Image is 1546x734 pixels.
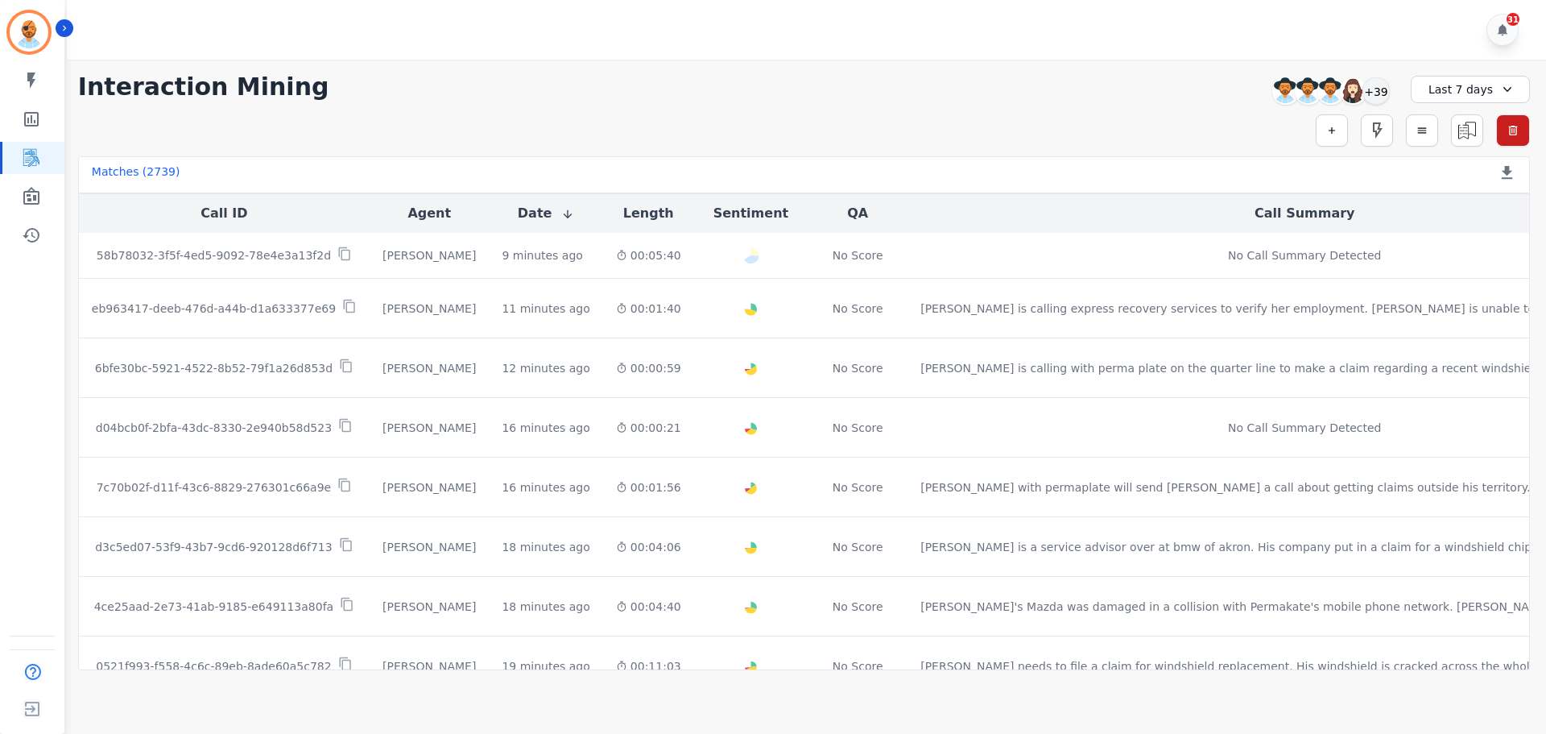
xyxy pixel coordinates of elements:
[200,204,247,223] button: Call ID
[95,539,332,555] p: d3c5ed07-53f9-43b7-9cd6-920128d6f713
[1362,77,1390,105] div: +39
[382,301,476,317] div: [PERSON_NAME]
[833,247,883,263] div: No Score
[382,360,476,376] div: [PERSON_NAME]
[616,360,681,376] div: 00:00:59
[502,599,589,615] div: 18 minutes ago
[382,658,476,674] div: [PERSON_NAME]
[833,360,883,376] div: No Score
[95,360,333,376] p: 6bfe30bc-5921-4522-8b52-79f1a26d853d
[502,360,589,376] div: 12 minutes ago
[1255,204,1354,223] button: Call Summary
[78,73,329,102] h1: Interaction Mining
[407,204,451,223] button: Agent
[97,247,331,263] p: 58b78032-3f5f-4ed5-9092-78e4e3a13f2d
[616,539,681,555] div: 00:04:06
[382,539,476,555] div: [PERSON_NAME]
[502,539,589,555] div: 18 minutes ago
[382,599,476,615] div: [PERSON_NAME]
[833,539,883,555] div: No Score
[833,479,883,496] div: No Score
[833,658,883,674] div: No Score
[616,479,681,496] div: 00:01:56
[96,658,331,674] p: 0521f993-f558-4c6c-89eb-8ade60a5c782
[616,599,681,615] div: 00:04:40
[382,420,476,436] div: [PERSON_NAME]
[920,658,1540,674] div: [PERSON_NAME] needs to file a claim for windshield replacement. His windshield is cracked across ...
[92,164,180,186] div: Matches ( 2739 )
[616,658,681,674] div: 00:11:03
[96,420,332,436] p: d04bcb0f-2bfa-43dc-8330-2e940b58d523
[502,479,589,496] div: 16 minutes ago
[92,301,336,317] p: eb963417-deeb-476d-a44b-d1a633377e69
[833,420,883,436] div: No Score
[713,204,788,223] button: Sentiment
[1411,76,1530,103] div: Last 7 days
[97,479,331,496] p: 7c70b02f-d11f-43c6-8829-276301c66a9e
[94,599,334,615] p: 4ce25aad-2e73-41ab-9185-e649113a80fa
[382,479,476,496] div: [PERSON_NAME]
[623,204,674,223] button: Length
[833,301,883,317] div: No Score
[10,13,48,52] img: Bordered avatar
[502,247,583,263] div: 9 minutes ago
[518,204,575,223] button: Date
[502,658,589,674] div: 19 minutes ago
[616,420,681,436] div: 00:00:21
[382,247,476,263] div: [PERSON_NAME]
[502,301,589,317] div: 11 minutes ago
[502,420,589,436] div: 16 minutes ago
[616,247,681,263] div: 00:05:40
[920,360,1545,376] div: [PERSON_NAME] is calling with perma plate on the quarter line to make a claim regarding a recent ...
[847,204,868,223] button: QA
[616,301,681,317] div: 00:01:40
[833,599,883,615] div: No Score
[1507,13,1519,26] div: 31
